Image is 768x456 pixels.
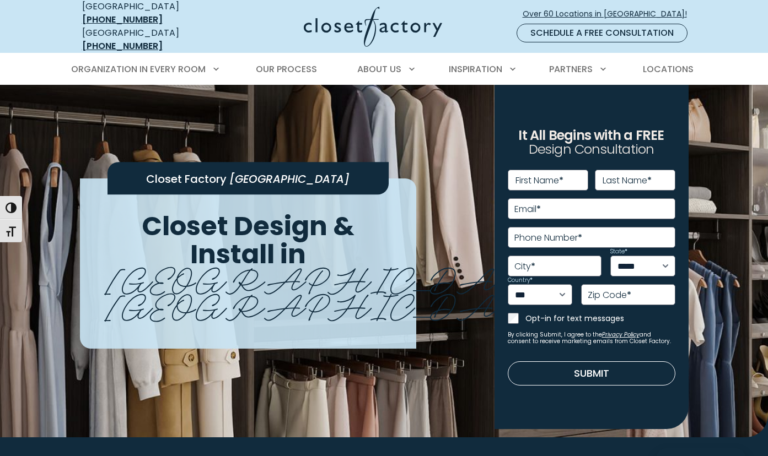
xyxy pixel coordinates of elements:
[508,332,675,345] small: By clicking Submit, I agree to the and consent to receive marketing emails from Closet Factory.
[518,126,664,144] span: It All Begins with a FREE
[525,313,675,324] label: Opt-in for text messages
[514,205,541,214] label: Email
[514,262,535,271] label: City
[229,171,350,187] span: [GEOGRAPHIC_DATA]
[82,13,163,26] a: [PHONE_NUMBER]
[514,234,582,242] label: Phone Number
[549,63,593,75] span: Partners
[304,7,442,47] img: Closet Factory Logo
[63,54,705,85] nav: Primary Menu
[105,252,581,328] span: [GEOGRAPHIC_DATA], [GEOGRAPHIC_DATA]
[142,208,355,273] span: Closet Design & Install in
[603,176,652,185] label: Last Name
[588,291,631,300] label: Zip Code
[515,176,563,185] label: First Name
[449,63,502,75] span: Inspiration
[256,63,317,75] span: Our Process
[508,278,533,283] label: Country
[82,40,163,52] a: [PHONE_NUMBER]
[522,4,696,24] a: Over 60 Locations in [GEOGRAPHIC_DATA]!
[146,171,227,187] span: Closet Factory
[643,63,694,75] span: Locations
[71,63,206,75] span: Organization in Every Room
[529,140,654,159] span: Design Consultation
[610,249,627,254] label: State
[602,330,640,339] a: Privacy Policy
[523,8,696,20] span: Over 60 Locations in [GEOGRAPHIC_DATA]!
[508,361,675,386] button: Submit
[517,24,688,42] a: Schedule a Free Consultation
[82,26,217,53] div: [GEOGRAPHIC_DATA]
[357,63,401,75] span: About Us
